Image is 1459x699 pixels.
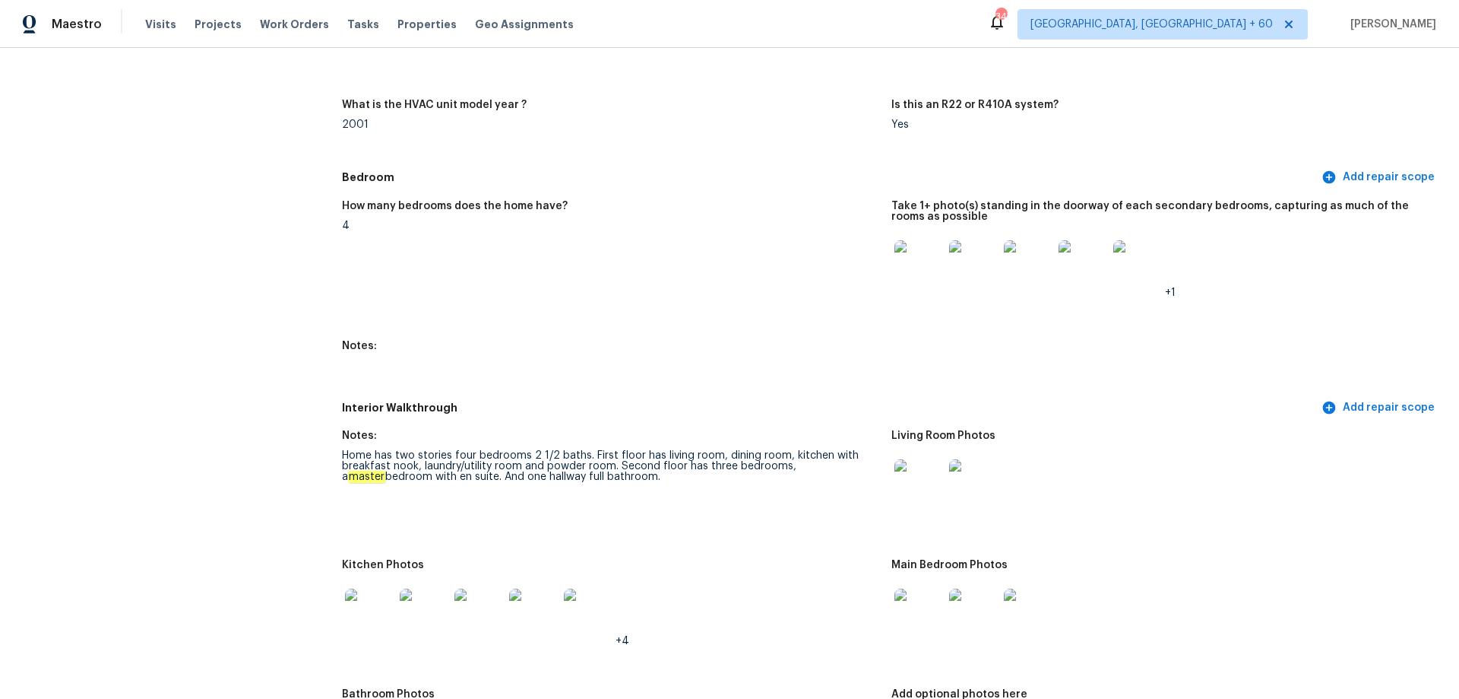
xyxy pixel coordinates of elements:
[1324,399,1435,418] span: Add repair scope
[342,450,879,482] div: Home has two stories four bedrooms 2 1/2 baths. First floor has living room, dining room, kitchen...
[1324,168,1435,187] span: Add repair scope
[891,431,995,441] h5: Living Room Photos
[616,636,629,647] span: +4
[342,201,568,211] h5: How many bedrooms does the home have?
[1318,394,1441,422] button: Add repair scope
[342,560,424,570] h5: Kitchen Photos
[145,17,176,32] span: Visits
[397,17,457,32] span: Properties
[348,471,385,483] em: master
[342,400,1318,416] h5: Interior Walkthrough
[342,119,879,130] div: 2001
[891,201,1429,222] h5: Take 1+ photo(s) standing in the doorway of each secondary bedrooms, capturing as much of the roo...
[1344,17,1436,32] span: [PERSON_NAME]
[1030,17,1273,32] span: [GEOGRAPHIC_DATA], [GEOGRAPHIC_DATA] + 60
[342,221,879,231] div: 4
[260,17,329,32] span: Work Orders
[891,100,1059,110] h5: Is this an R22 or R410A system?
[475,17,574,32] span: Geo Assignments
[52,17,102,32] span: Maestro
[1165,288,1176,298] span: +1
[342,170,1318,186] h5: Bedroom
[342,431,377,441] h5: Notes:
[1318,164,1441,192] button: Add repair scope
[891,560,1008,570] h5: Main Bedroom Photos
[891,119,1429,130] div: Yes
[342,100,527,110] h5: What is the HVAC unit model year ?
[195,17,242,32] span: Projects
[342,341,377,351] h5: Notes:
[995,9,1006,24] div: 347
[347,19,379,30] span: Tasks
